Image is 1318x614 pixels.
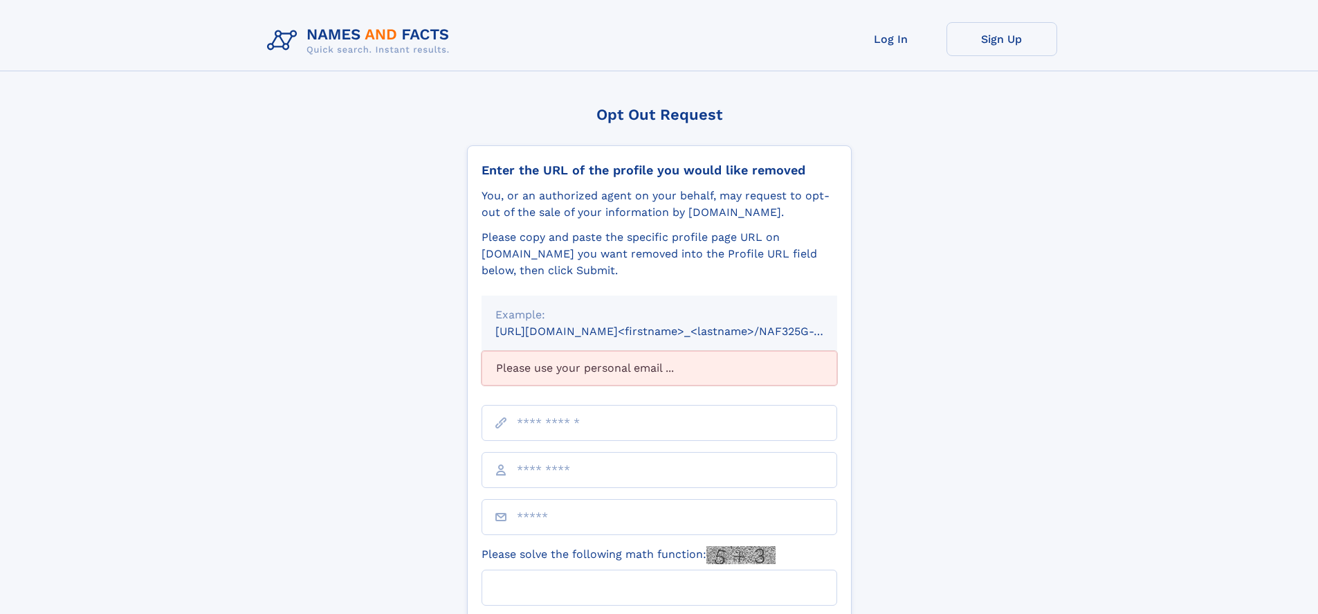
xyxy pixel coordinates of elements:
div: Please copy and paste the specific profile page URL on [DOMAIN_NAME] you want removed into the Pr... [482,229,837,279]
div: Opt Out Request [467,106,852,123]
a: Sign Up [946,22,1057,56]
div: Enter the URL of the profile you would like removed [482,163,837,178]
a: Log In [836,22,946,56]
small: [URL][DOMAIN_NAME]<firstname>_<lastname>/NAF325G-xxxxxxxx [495,325,863,338]
div: Example: [495,307,823,323]
label: Please solve the following math function: [482,546,776,564]
div: You, or an authorized agent on your behalf, may request to opt-out of the sale of your informatio... [482,188,837,221]
div: Please use your personal email ... [482,351,837,386]
img: Logo Names and Facts [262,22,461,60]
